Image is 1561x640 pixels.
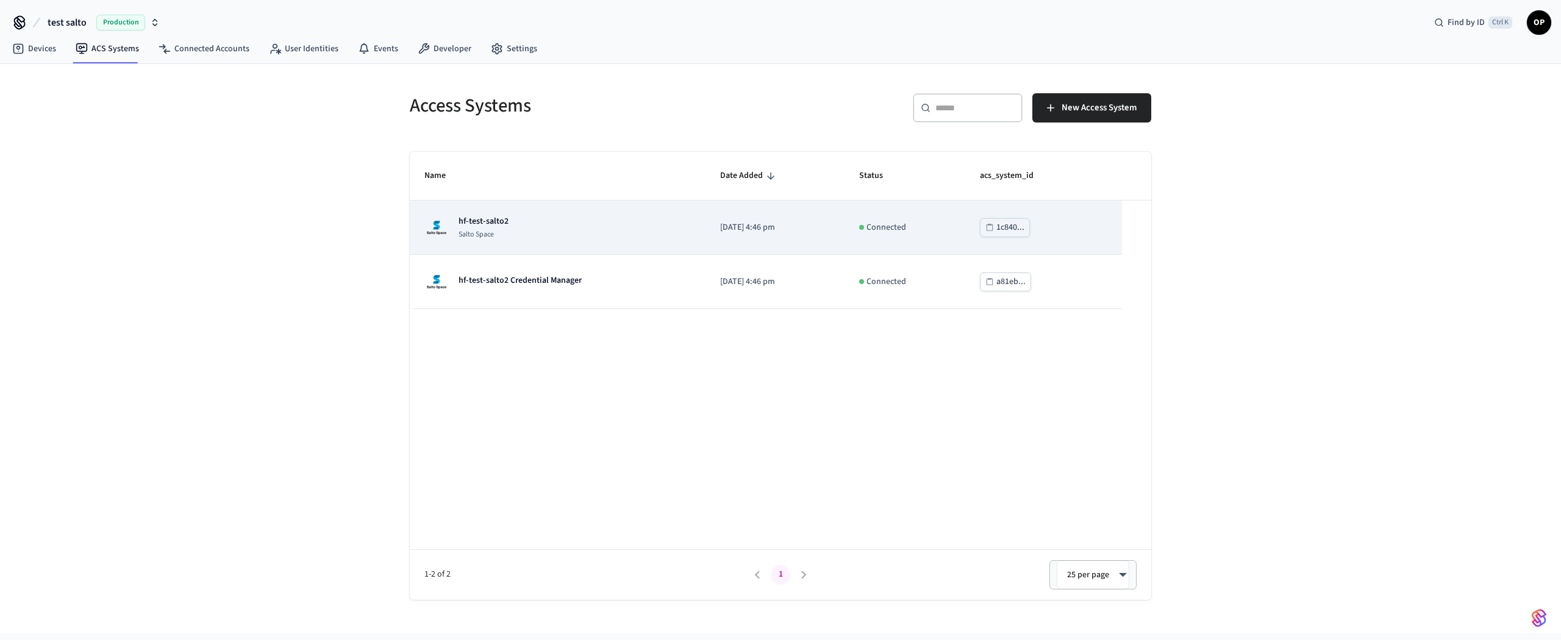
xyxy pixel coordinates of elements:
button: page 1 [771,565,790,585]
img: Salto Space Logo [424,269,449,294]
a: Devices [2,38,66,60]
span: Find by ID [1448,16,1485,29]
span: OP [1528,12,1550,34]
a: User Identities [259,38,348,60]
p: [DATE] 4:46 pm [720,221,830,234]
button: New Access System [1032,93,1151,123]
h5: Access Systems [410,93,773,118]
a: ACS Systems [66,38,149,60]
span: 1-2 of 2 [424,568,746,581]
p: hf-test-salto2 Credential Manager [459,274,582,286]
img: SeamLogoGradient.69752ec5.svg [1532,608,1546,628]
span: test salto [48,15,87,30]
a: Events [348,38,408,60]
a: Settings [481,38,547,60]
p: Connected [866,276,906,288]
span: acs_system_id [980,166,1049,185]
nav: pagination navigation [746,565,815,585]
span: Ctrl K [1488,16,1512,29]
p: Connected [866,221,906,234]
table: sticky table [410,152,1151,309]
button: OP [1527,10,1551,35]
button: 1c840... [980,218,1030,237]
p: [DATE] 4:46 pm [720,276,830,288]
span: Status [859,166,899,185]
div: 1c840... [996,220,1024,235]
div: 25 per page [1057,560,1129,589]
button: a81eb... [980,272,1031,291]
div: Find by IDCtrl K [1424,12,1522,34]
a: Connected Accounts [149,38,259,60]
span: New Access System [1062,100,1137,116]
span: Date Added [720,166,779,185]
span: Production [96,15,145,30]
p: hf-test-salto2 [459,215,509,227]
span: Name [424,166,462,185]
p: Salto Space [459,230,509,240]
a: Developer [408,38,481,60]
img: Salto Space Logo [424,215,449,240]
div: a81eb... [996,274,1026,290]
